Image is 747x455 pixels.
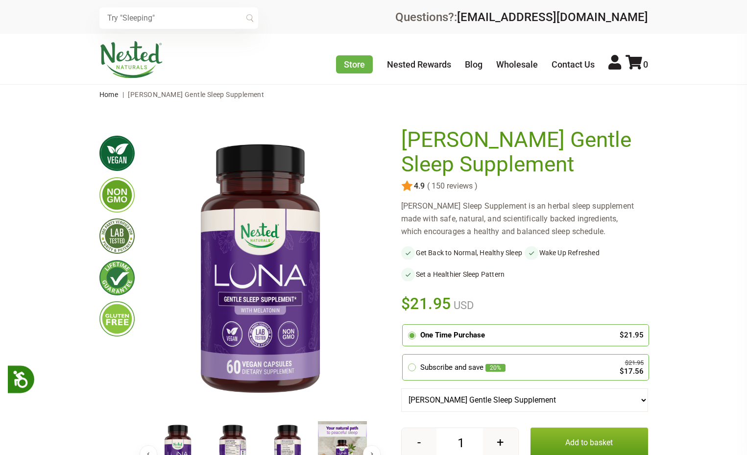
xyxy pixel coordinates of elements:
img: lifetimeguarantee [99,260,135,295]
li: Get Back to Normal, Healthy Sleep [401,246,525,260]
img: vegan [99,136,135,171]
a: Wholesale [496,59,538,70]
a: Store [336,55,373,73]
h1: [PERSON_NAME] Gentle Sleep Supplement [401,128,643,176]
input: Try "Sleeping" [99,7,258,29]
div: Questions?: [395,11,648,23]
a: [EMAIL_ADDRESS][DOMAIN_NAME] [457,10,648,24]
img: glutenfree [99,301,135,336]
img: Nested Naturals [99,41,163,78]
li: Set a Healthier Sleep Pattern [401,267,525,281]
div: [PERSON_NAME] Sleep Supplement is an herbal sleep supplement made with safe, natural, and scienti... [401,200,648,238]
span: 4.9 [413,182,425,191]
span: $21.95 [401,293,452,314]
span: [PERSON_NAME] Gentle Sleep Supplement [128,91,264,98]
span: 0 [643,59,648,70]
span: | [120,91,126,98]
span: ( 150 reviews ) [425,182,478,191]
a: 0 [626,59,648,70]
span: USD [451,299,474,311]
a: Blog [465,59,482,70]
img: gmofree [99,177,135,213]
a: Home [99,91,119,98]
a: Contact Us [552,59,595,70]
nav: breadcrumbs [99,85,648,104]
img: star.svg [401,180,413,192]
img: LUNA Gentle Sleep Supplement [150,128,370,413]
li: Wake Up Refreshed [525,246,648,260]
img: thirdpartytested [99,218,135,254]
a: Nested Rewards [387,59,451,70]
